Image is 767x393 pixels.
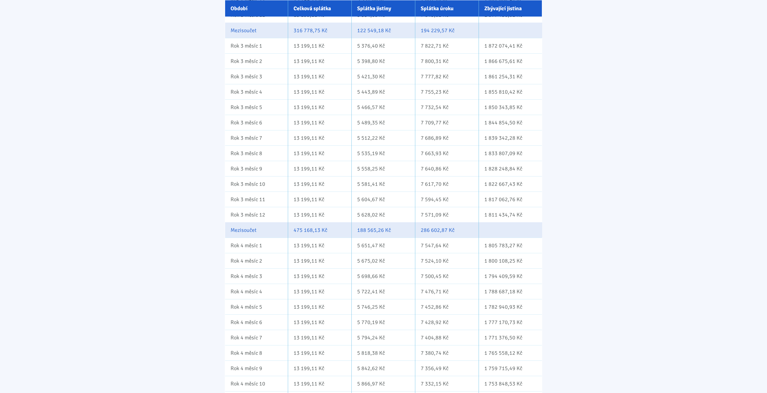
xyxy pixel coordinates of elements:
td: 1 771 376,50 Kč [479,330,542,345]
td: 7 476,71 Kč [415,284,479,299]
td: Rok 4 měsíc 7 [225,330,288,345]
td: 475 168,13 Kč [288,222,351,238]
td: 316 778,75 Kč [288,23,351,38]
td: 1 866 675,61 Kč [479,53,542,69]
td: Rok 3 měsíc 1 [225,38,288,53]
td: 5 770,19 Kč [351,314,415,330]
td: Rok 4 měsíc 4 [225,284,288,299]
td: Rok 3 měsíc 10 [225,176,288,192]
td: Rok 4 měsíc 5 [225,299,288,314]
td: 7 356,49 Kč [415,360,479,376]
td: 286 602,87 Kč [415,222,479,238]
td: 13 199,11 Kč [288,207,351,222]
td: 1 822 667,43 Kč [479,176,542,192]
td: Rok 3 měsíc 5 [225,99,288,115]
td: Rok 3 měsíc 2 [225,53,288,69]
td: Rok 3 měsíc 3 [225,69,288,84]
td: 13 199,11 Kč [288,53,351,69]
td: 1 833 807,09 Kč [479,145,542,161]
td: 194 229,57 Kč [415,23,479,38]
td: 5 628,02 Kč [351,207,415,222]
td: 5 466,57 Kč [351,99,415,115]
td: 5 651,47 Kč [351,238,415,253]
td: 5 489,35 Kč [351,115,415,130]
td: 7 571,09 Kč [415,207,479,222]
td: 7 732,54 Kč [415,99,479,115]
td: 1 753 848,53 Kč [479,376,542,391]
td: 13 199,11 Kč [288,84,351,99]
td: 5 842,62 Kč [351,360,415,376]
td: 1 788 687,18 Kč [479,284,542,299]
td: Rok 3 měsíc 9 [225,161,288,176]
td: 1 759 715,49 Kč [479,360,542,376]
td: 13 199,11 Kč [288,192,351,207]
td: 5 675,02 Kč [351,253,415,268]
td: 7 547,64 Kč [415,238,479,253]
td: Rok 3 měsíc 6 [225,115,288,130]
td: Rok 3 měsíc 7 [225,130,288,145]
td: 1 794 409,59 Kč [479,268,542,284]
td: 5 558,25 Kč [351,161,415,176]
td: 1 811 434,74 Kč [479,207,542,222]
td: 7 617,70 Kč [415,176,479,192]
td: 13 199,11 Kč [288,99,351,115]
td: 1 872 074,41 Kč [479,38,542,53]
td: 13 199,11 Kč [288,330,351,345]
td: 7 800,31 Kč [415,53,479,69]
td: Mezisoučet [225,23,288,38]
td: 7 755,23 Kč [415,84,479,99]
td: Rok 3 měsíc 4 [225,84,288,99]
td: 5 746,25 Kč [351,299,415,314]
td: 7 500,45 Kč [415,268,479,284]
td: 13 199,11 Kč [288,268,351,284]
td: 5 398,80 Kč [351,53,415,69]
td: Rok 3 měsíc 8 [225,145,288,161]
td: 13 199,11 Kč [288,345,351,360]
td: 1 850 343,85 Kč [479,99,542,115]
td: 7 709,77 Kč [415,115,479,130]
td: 13 199,11 Kč [288,376,351,391]
td: Rok 4 měsíc 8 [225,345,288,360]
td: 1 777 170,73 Kč [479,314,542,330]
td: 5 604,67 Kč [351,192,415,207]
td: 1 861 254,31 Kč [479,69,542,84]
td: 7 663,93 Kč [415,145,479,161]
td: 1 828 248,84 Kč [479,161,542,176]
td: 13 199,11 Kč [288,69,351,84]
td: 1 855 810,42 Kč [479,84,542,99]
td: 7 332,15 Kč [415,376,479,391]
td: 188 565,26 Kč [351,222,415,238]
td: 1 765 558,12 Kč [479,345,542,360]
td: Rok 4 měsíc 6 [225,314,288,330]
td: 13 199,11 Kč [288,299,351,314]
td: 13 199,11 Kč [288,314,351,330]
td: 13 199,11 Kč [288,284,351,299]
td: 7 452,86 Kč [415,299,479,314]
td: 13 199,11 Kč [288,253,351,268]
td: 7 380,74 Kč [415,345,479,360]
td: 1 805 783,27 Kč [479,238,542,253]
td: 5 535,19 Kč [351,145,415,161]
td: 5 443,89 Kč [351,84,415,99]
td: Rok 3 měsíc 11 [225,192,288,207]
td: 1 844 854,50 Kč [479,115,542,130]
td: Rok 3 měsíc 12 [225,207,288,222]
td: 13 199,11 Kč [288,145,351,161]
td: 5 698,66 Kč [351,268,415,284]
td: 7 428,92 Kč [415,314,479,330]
td: 13 199,11 Kč [288,115,351,130]
td: 7 686,89 Kč [415,130,479,145]
td: 7 822,71 Kč [415,38,479,53]
td: 7 777,82 Kč [415,69,479,84]
td: Rok 4 měsíc 9 [225,360,288,376]
td: 5 421,30 Kč [351,69,415,84]
td: 5 722,41 Kč [351,284,415,299]
td: 5 512,22 Kč [351,130,415,145]
td: 5 818,38 Kč [351,345,415,360]
td: 7 640,86 Kč [415,161,479,176]
td: 5 376,40 Kč [351,38,415,53]
td: 5 581,41 Kč [351,176,415,192]
td: 13 199,11 Kč [288,238,351,253]
td: 7 594,45 Kč [415,192,479,207]
td: 13 199,11 Kč [288,176,351,192]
